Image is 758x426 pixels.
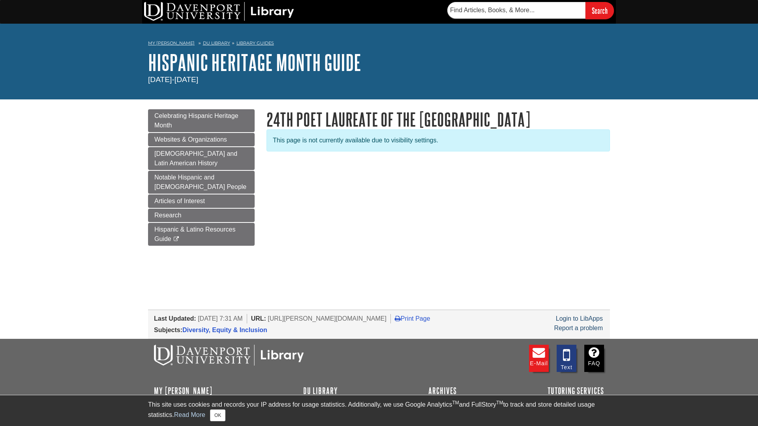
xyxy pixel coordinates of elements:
a: Tutoring Services [548,386,604,396]
span: Hispanic & Latino Resources Guide [154,226,235,242]
i: Print Page [395,315,401,321]
a: Report a problem [554,325,603,331]
span: [DATE] 7:31 AM [198,315,243,322]
span: Research [154,212,181,219]
a: Read More [174,411,205,418]
span: Articles of Interest [154,198,205,204]
span: Subjects: [154,327,182,333]
a: Login to LibApps [556,315,603,322]
i: This link opens in a new window [173,237,180,242]
input: Search [585,2,614,19]
a: Print Page [395,315,430,322]
a: Research [148,209,255,222]
div: This page is not currently available due to visibility settings. [266,129,610,151]
sup: TM [452,400,459,405]
a: Text [557,345,576,372]
a: Diversity, Equity & Inclusion [182,327,267,333]
span: URL: [251,315,266,322]
span: [URL][PERSON_NAME][DOMAIN_NAME] [268,315,387,322]
h1: 24th Poet Laureate of the [GEOGRAPHIC_DATA] [266,109,610,129]
a: Archives [428,386,457,396]
div: Guide Page Menu [148,109,255,246]
span: [DATE]-[DATE] [148,75,198,84]
a: Notable Hispanic and [DEMOGRAPHIC_DATA] People [148,171,255,194]
a: My [PERSON_NAME] [148,40,195,47]
a: [DEMOGRAPHIC_DATA] and Latin American History [148,147,255,170]
span: Websites & Organizations [154,136,227,143]
a: My [PERSON_NAME] [154,386,212,396]
span: Last Updated: [154,315,196,322]
a: Celebrating Hispanic Heritage Month [148,109,255,132]
a: Hispanic Heritage Month Guide [148,50,361,75]
span: Notable Hispanic and [DEMOGRAPHIC_DATA] People [154,174,246,190]
span: Celebrating Hispanic Heritage Month [154,112,238,129]
sup: TM [496,400,503,405]
a: DU Library [203,40,230,46]
a: Hispanic & Latino Resources Guide [148,223,255,246]
a: Articles of Interest [148,194,255,208]
a: FAQ [584,345,604,372]
div: This site uses cookies and records your IP address for usage statistics. Additionally, we use Goo... [148,400,610,421]
a: Library Guides [236,40,274,46]
button: Close [210,409,225,421]
input: Find Articles, Books, & More... [447,2,585,19]
a: DU Library [303,386,338,396]
nav: breadcrumb [148,38,610,50]
a: E-mail [529,345,549,372]
form: Searches DU Library's articles, books, and more [447,2,614,19]
img: DU Library [144,2,294,21]
span: [DEMOGRAPHIC_DATA] and Latin American History [154,150,237,166]
img: DU Libraries [154,345,304,365]
a: Websites & Organizations [148,133,255,146]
